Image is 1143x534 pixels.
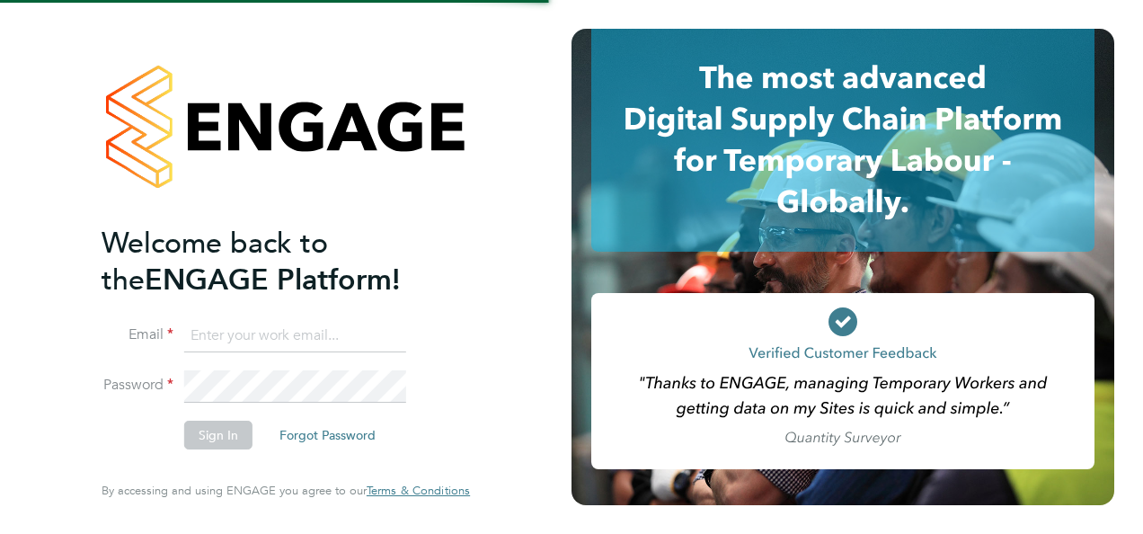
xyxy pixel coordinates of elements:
[102,225,452,298] h2: ENGAGE Platform!
[265,421,390,449] button: Forgot Password
[367,484,470,498] a: Terms & Conditions
[102,325,173,344] label: Email
[184,320,406,352] input: Enter your work email...
[184,421,253,449] button: Sign In
[102,226,328,298] span: Welcome back to the
[102,376,173,395] label: Password
[367,483,470,498] span: Terms & Conditions
[102,483,470,498] span: By accessing and using ENGAGE you agree to our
